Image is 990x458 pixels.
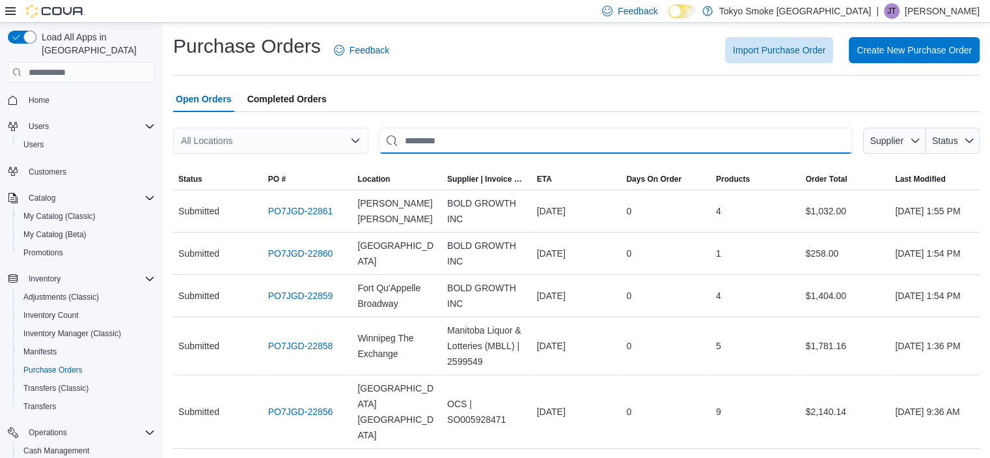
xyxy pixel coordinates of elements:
[18,362,88,378] a: Purchase Orders
[173,169,263,190] button: Status
[711,169,801,190] button: Products
[18,399,155,414] span: Transfers
[926,128,980,154] button: Status
[733,44,825,57] span: Import Purchase Order
[29,193,55,203] span: Catalog
[23,310,79,321] span: Inventory Count
[18,326,155,341] span: Inventory Manager (Classic)
[13,361,160,379] button: Purchase Orders
[268,203,333,219] a: PO7JGD-22861
[357,174,390,184] div: Location
[532,240,622,266] div: [DATE]
[890,198,980,224] div: [DATE] 1:55 PM
[884,3,900,19] div: Jade Thiessen
[18,289,155,305] span: Adjustments (Classic)
[13,343,160,361] button: Manifests
[13,225,160,244] button: My Catalog (Beta)
[626,174,681,184] span: Days On Order
[18,208,155,224] span: My Catalog (Classic)
[13,244,160,262] button: Promotions
[442,317,532,375] div: Manitoba Liquor & Lotteries (MBLL) | 2599549
[863,128,926,154] button: Supplier
[268,246,333,261] a: PO7JGD-22860
[13,397,160,416] button: Transfers
[876,3,879,19] p: |
[442,275,532,317] div: BOLD GROWTH INC
[716,288,721,304] span: 4
[537,174,552,184] span: ETA
[716,404,721,420] span: 9
[890,169,980,190] button: Last Modified
[247,86,327,112] span: Completed Orders
[23,139,44,150] span: Users
[532,283,622,309] div: [DATE]
[357,380,437,443] span: [GEOGRAPHIC_DATA] [GEOGRAPHIC_DATA]
[870,136,903,146] span: Supplier
[23,383,89,394] span: Transfers (Classic)
[18,137,155,152] span: Users
[18,344,62,360] a: Manifests
[801,399,890,425] div: $2,140.14
[23,365,83,375] span: Purchase Orders
[23,119,155,134] span: Users
[357,195,437,227] span: [PERSON_NAME] [PERSON_NAME]
[357,280,437,311] span: Fort Qu'Appelle Broadway
[13,379,160,397] button: Transfers (Classic)
[18,308,155,323] span: Inventory Count
[890,240,980,266] div: [DATE] 1:54 PM
[532,333,622,359] div: [DATE]
[18,245,68,261] a: Promotions
[36,31,155,57] span: Load All Apps in [GEOGRAPHIC_DATA]
[13,306,160,324] button: Inventory Count
[23,211,96,222] span: My Catalog (Classic)
[932,136,958,146] span: Status
[18,380,94,396] a: Transfers (Classic)
[716,174,750,184] span: Products
[719,3,872,19] p: Tokyo Smoke [GEOGRAPHIC_DATA]
[626,203,631,219] span: 0
[3,189,160,207] button: Catalog
[23,271,66,287] button: Inventory
[352,169,442,190] button: Location
[357,330,437,362] span: Winnipeg The Exchange
[895,174,945,184] span: Last Modified
[716,338,721,354] span: 5
[29,274,61,284] span: Inventory
[716,203,721,219] span: 4
[18,289,104,305] a: Adjustments (Classic)
[23,347,57,357] span: Manifests
[23,425,155,440] span: Operations
[268,288,333,304] a: PO7JGD-22859
[18,326,126,341] a: Inventory Manager (Classic)
[263,169,353,190] button: PO #
[13,288,160,306] button: Adjustments (Classic)
[3,162,160,180] button: Customers
[13,136,160,154] button: Users
[178,288,219,304] span: Submitted
[13,324,160,343] button: Inventory Manager (Classic)
[23,163,155,179] span: Customers
[890,333,980,359] div: [DATE] 1:36 PM
[890,399,980,425] div: [DATE] 9:36 AM
[806,174,847,184] span: Order Total
[23,248,63,258] span: Promotions
[13,207,160,225] button: My Catalog (Classic)
[801,283,890,309] div: $1,404.00
[18,227,155,242] span: My Catalog (Beta)
[23,401,56,412] span: Transfers
[18,137,49,152] a: Users
[176,86,232,112] span: Open Orders
[23,93,55,108] a: Home
[3,270,160,288] button: Inventory
[621,169,711,190] button: Days On Order
[442,391,532,433] div: OCS | SO005928471
[626,288,631,304] span: 0
[3,91,160,109] button: Home
[23,119,54,134] button: Users
[626,404,631,420] span: 0
[18,344,155,360] span: Manifests
[178,246,219,261] span: Submitted
[532,399,622,425] div: [DATE]
[801,333,890,359] div: $1,781.16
